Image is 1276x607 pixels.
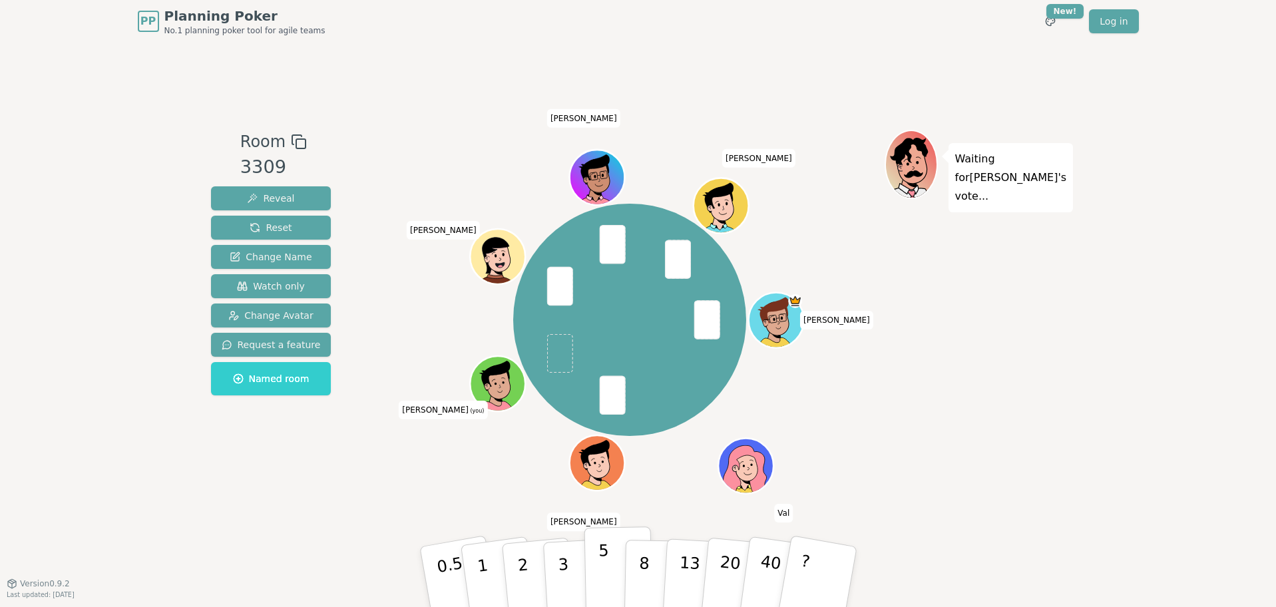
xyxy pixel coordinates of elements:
[230,250,312,264] span: Change Name
[547,512,620,531] span: Click to change your name
[399,401,487,419] span: Click to change your name
[472,357,524,409] button: Click to change your avatar
[20,578,70,589] span: Version 0.9.2
[240,154,307,181] div: 3309
[1089,9,1138,33] a: Log in
[211,333,331,357] button: Request a feature
[140,13,156,29] span: PP
[469,408,485,414] span: (you)
[211,186,331,210] button: Reveal
[955,150,1067,206] p: Waiting for [PERSON_NAME] 's vote...
[164,25,325,36] span: No.1 planning poker tool for agile teams
[222,338,321,351] span: Request a feature
[211,245,331,269] button: Change Name
[138,7,325,36] a: PPPlanning PokerNo.1 planning poker tool for agile teams
[211,274,331,298] button: Watch only
[7,578,70,589] button: Version0.9.2
[164,7,325,25] span: Planning Poker
[233,372,310,385] span: Named room
[722,148,795,167] span: Click to change your name
[211,303,331,327] button: Change Avatar
[788,294,802,308] span: spencer is the host
[247,192,294,205] span: Reveal
[547,108,620,127] span: Click to change your name
[228,309,314,322] span: Change Avatar
[407,221,480,240] span: Click to change your name
[250,221,292,234] span: Reset
[774,504,793,522] span: Click to change your name
[800,311,873,329] span: Click to change your name
[211,362,331,395] button: Named room
[240,130,286,154] span: Room
[7,591,75,598] span: Last updated: [DATE]
[1038,9,1062,33] button: New!
[211,216,331,240] button: Reset
[237,280,305,293] span: Watch only
[1046,4,1084,19] div: New!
